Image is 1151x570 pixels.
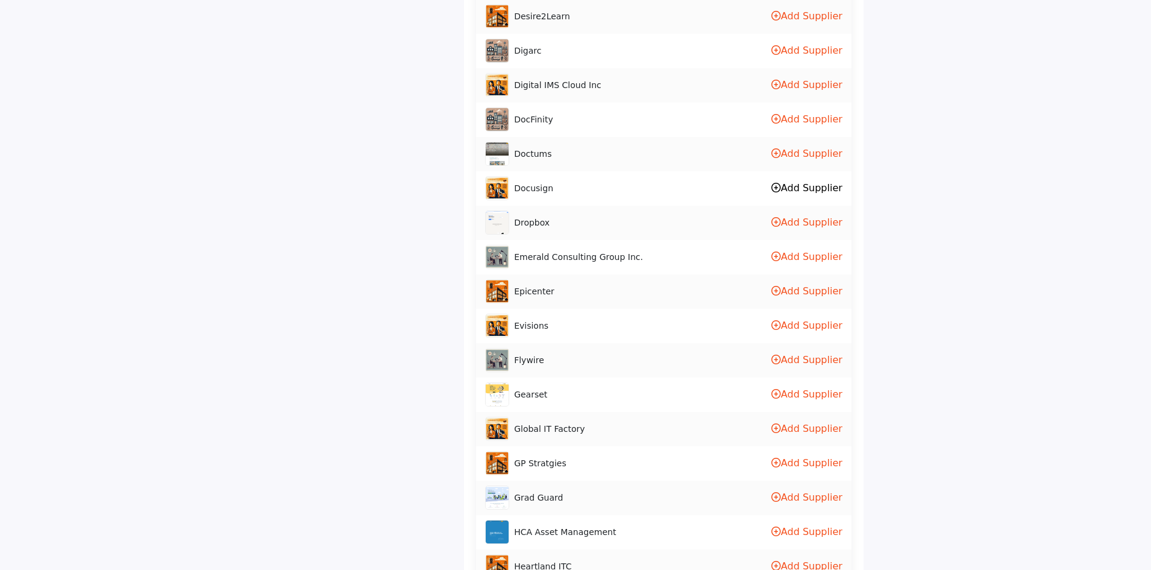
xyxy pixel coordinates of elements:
span: GP Stratgies [514,457,566,470]
span: Docusign [514,182,553,195]
a: Add Supplier [771,354,842,366]
img: desire2learn logo [485,4,509,28]
img: evisions logo [485,314,509,338]
a: Add Supplier [771,251,842,262]
a: Add Supplier [771,423,842,434]
span: Digital IMS Cloud Inc [514,79,601,92]
img: epicenter logo [485,279,509,303]
a: Add Supplier [771,526,842,537]
span: Desire2Learn [514,10,570,23]
img: gp-stratgies logo [485,451,509,475]
img: gearset logo [485,382,509,407]
span: Grad Guard [514,492,563,504]
span: Emerald Consulting Group Inc. [514,251,643,264]
a: Add Supplier [771,492,842,503]
a: Add Supplier [771,217,842,228]
span: HCA Asset Management [514,526,616,539]
span: Dropbox [514,217,550,229]
img: docusign logo [485,176,509,200]
img: dropbox logo [485,211,509,235]
img: digarc logo [485,39,509,63]
span: DocFinity [514,113,553,126]
span: Epicenter [514,285,554,298]
span: Doctums [514,148,551,160]
a: Add Supplier [771,182,842,194]
span: Digarc [514,45,541,57]
img: flywire logo [485,348,509,372]
a: Add Supplier [771,79,842,90]
span: Evisions [514,320,548,332]
a: Add Supplier [771,45,842,56]
span: Flywire [514,354,544,367]
img: global-it-factory logo [485,417,509,441]
a: Add Supplier [771,388,842,400]
img: docfinity logo [485,107,509,131]
img: digital-ims-cloud-inc logo [485,73,509,97]
a: Add Supplier [771,457,842,469]
img: grad-guard logo [485,486,509,510]
span: Gearset [514,388,547,401]
img: doctums logo [485,142,509,166]
a: Add Supplier [771,320,842,331]
a: Add Supplier [771,113,842,125]
a: Add Supplier [771,285,842,297]
span: Global IT Factory [514,423,585,435]
img: emerald-consulting-group-inc logo [485,245,509,269]
a: Add Supplier [771,10,842,22]
a: Add Supplier [771,148,842,159]
img: hca-asset-management logo [485,520,509,544]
